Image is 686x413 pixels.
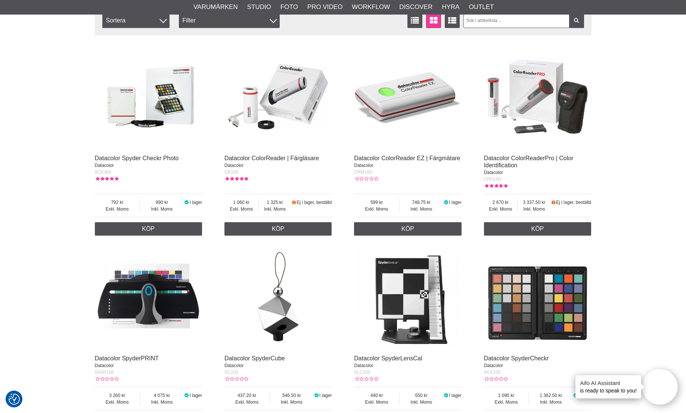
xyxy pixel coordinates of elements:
span: 440 [354,392,399,399]
i: Beställd [550,200,556,205]
span: 4 075 [140,392,184,399]
a: Datacolor ColorReader EZ | Färgmätare [354,155,460,161]
img: Datacolor SpyderCube [224,243,332,351]
div: Kundbetyg: 5.00 [95,176,119,182]
a: Fönstervisning [426,13,441,28]
span: SCK300 [95,170,112,175]
span: 550 [400,392,443,399]
span: Exkl. Moms [484,399,529,406]
div: Kundbetyg: 5.00 [224,176,248,182]
span: 2 670 [484,199,518,206]
span: Datacolor [95,363,114,368]
img: Datacolor SpyderCheckr [484,243,592,351]
a: Hyra [442,2,459,12]
a: Utökad listvisning [445,13,460,28]
span: Datacolor [484,363,503,368]
span: 1 060 [224,199,258,206]
a: Datacolor ColorReaderPro | Color Identification [484,155,574,168]
img: Revisit consent button [9,394,20,405]
img: Datacolor ColorReader | Färgläsare [224,43,332,150]
a: Filtrera [569,13,584,28]
span: SLC100 [354,370,370,375]
a: Foto [280,2,298,12]
a: Studio [247,2,271,12]
span: Exkl. Moms [95,399,140,406]
span: CRP100 [484,177,501,182]
span: Datacolor [95,163,114,168]
span: I lager [449,200,461,205]
a: Workflow [352,2,390,12]
i: I lager [573,393,579,398]
span: 1 090 [484,392,529,399]
div: Kundbetyg: 0 [354,176,378,182]
i: I lager [184,393,190,398]
span: Datacolor [354,163,373,168]
span: 3 337.50 [518,199,550,206]
span: 792 [95,199,140,206]
span: Inkl. Moms [140,399,184,406]
a: Outlet [469,2,494,12]
i: I lager [443,393,449,398]
a: Köp [95,222,202,236]
button: Samtyckesinställningar [9,392,20,406]
span: SCK100 [484,370,501,375]
span: CRM100 [354,170,372,175]
span: Exkl. Moms [224,399,270,406]
a: Pro Video [307,2,342,12]
div: Kundbetyg: 0 [224,376,248,382]
img: Datacolor ColorReaderPro | Color Identification [484,43,592,150]
a: Listvisning [407,13,422,28]
i: I lager [313,393,319,398]
span: Inkl. Moms [270,399,314,406]
span: 1 362.50 [529,392,573,399]
span: Inkl. Moms [400,399,443,406]
a: Köp [354,222,462,236]
h4: Aifo AI Assistant [580,379,637,387]
span: Inkl. Moms [400,206,443,212]
a: Datacolor SpyderPRINT [95,355,159,361]
span: 599 [354,199,399,206]
i: I lager [184,200,190,205]
span: 437.20 [224,392,270,399]
a: Datacolor SpyderCube [224,355,285,361]
input: Sök i artikellista ... [463,13,584,28]
i: Beställd [291,200,297,205]
span: Datacolor [224,363,243,368]
img: Datacolor SpyderLensCal [354,243,462,351]
img: Datacolor SpyderPRINT [95,243,202,351]
span: I lager [449,393,461,398]
span: I lager [190,200,202,205]
div: Kundbetyg: 5.00 [484,183,508,189]
a: Datacolor SpyderLensCal [354,355,422,361]
div: Kundbetyg: 0 [484,376,508,382]
a: Datacolor ColorReader | Färgläsare [224,155,319,161]
span: Datacolor [484,170,503,175]
a: Datacolor Spyder Checkr Photo [95,155,179,161]
img: Datacolor Spyder Checkr Photo [95,43,202,150]
a: Köp [224,222,332,236]
div: Kundbetyg: 0 [354,376,378,382]
span: Inkl. Moms [140,206,184,212]
img: Datacolor ColorReader EZ | Färgmätare [354,43,462,150]
span: Inkl. Moms [529,399,573,406]
div: Filter [179,13,280,28]
span: 748.75 [400,199,443,206]
div: is ready to speak to you! [575,375,641,398]
span: Ej i lager, beställd [297,200,332,205]
span: S4SR100 [95,370,114,375]
span: Datacolor [224,163,243,168]
span: I lager [190,393,202,398]
span: 1 325 [259,199,291,206]
span: CR100 [224,170,238,175]
span: Inkl. Moms [259,206,291,212]
span: 3 260 [95,392,140,399]
span: Exkl. Moms [484,206,518,212]
span: Ej i lager, beställd [556,200,591,205]
div: Kundbetyg: 0 [95,376,119,382]
span: Exkl. Moms [224,206,258,212]
a: Datacolor SpyderCheckr [484,355,549,361]
span: Exkl. Moms [95,206,140,212]
span: Exkl. Moms [354,399,399,406]
span: SC200 [224,370,238,375]
a: Köp [484,222,592,236]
